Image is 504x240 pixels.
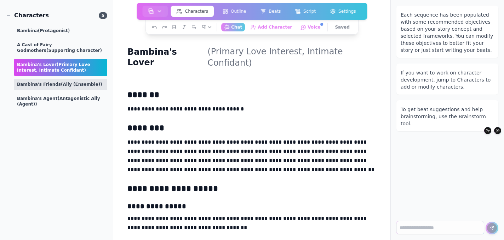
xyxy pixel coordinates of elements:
[14,25,107,36] div: Bambina
[38,28,70,33] span: (protagonist)
[401,11,494,54] div: Each sequence has been populated with some recommended objectives based on your story concept and...
[323,4,363,18] a: Settings
[217,6,252,17] button: Outline
[494,127,501,134] button: Voice
[148,8,154,14] img: storyboard
[207,46,379,68] h2: (Primary Love Interest, Intimate Confidant)
[14,59,107,76] div: Bambina's Lover
[171,6,214,17] button: Characters
[14,79,107,90] div: Bambina's Friends
[170,4,216,18] a: Characters
[401,69,494,90] div: If you want to work on character development, jump to Characters to add or modify characters.
[298,23,323,31] button: Voice
[215,4,253,18] a: Outline
[61,82,102,87] span: (Ally (Ensemble))
[324,6,361,17] button: Settings
[253,4,288,18] a: Beats
[248,23,295,31] button: Add Character
[401,106,494,127] div: To get beat suggestions and help brainstorming, use the Brainstorm tool.
[14,93,107,110] div: Bambina's Agent
[332,23,353,31] button: Saved
[254,6,286,17] button: Beats
[6,11,49,20] div: Characters
[221,23,245,31] button: Chat
[14,39,107,56] div: A Cast of Fairy Godmothers
[17,96,100,107] span: (Antagonistic Ally (Agent))
[289,6,321,17] button: Script
[125,45,205,69] h1: Bambina's Lover
[99,12,107,19] span: 5
[484,127,491,134] button: Add Character
[288,4,323,18] a: Script
[46,48,102,53] span: (supporting character)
